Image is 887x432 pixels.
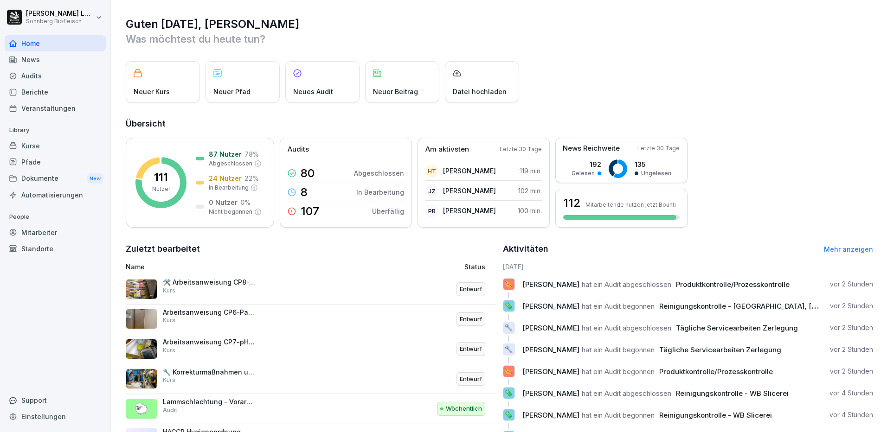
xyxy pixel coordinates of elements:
[572,169,595,178] p: Gelesen
[209,173,242,183] p: 24 Nutzer
[87,173,103,184] div: New
[504,408,513,421] p: 🦠
[522,324,579,332] span: [PERSON_NAME]
[824,245,873,253] a: Mehr anzeigen
[830,323,873,332] p: vor 2 Stunden
[425,184,438,197] div: JZ
[453,87,507,96] p: Datei hochladen
[425,165,438,178] div: HT
[293,87,333,96] p: Neues Audit
[126,305,496,335] a: Arbeitsanweisung CP6-PasteurisierenKursEntwurf
[126,394,496,424] a: 🐑Lammschlachtung - VorarbeitenAuditWöchentlich
[585,201,676,208] p: Mitarbeitende nutzen jetzt Bounti
[5,224,106,241] a: Mitarbeiter
[829,410,873,419] p: vor 4 Stunden
[209,184,249,192] p: In Bearbeitung
[5,241,106,257] a: Standorte
[425,204,438,217] div: PR
[126,32,873,46] p: Was möchtest du heute tun?
[152,185,170,193] p: Nutzer
[504,321,513,334] p: 🔧
[5,408,106,425] a: Einstellungen
[582,280,671,289] span: hat ein Audit abgeschlossen
[5,154,106,170] a: Pfade
[163,406,177,414] p: Audit
[443,166,496,176] p: [PERSON_NAME]
[135,400,148,417] p: 🐑
[356,187,404,197] p: In Bearbeitung
[563,195,581,211] h3: 112
[522,389,579,398] span: [PERSON_NAME]
[126,364,496,394] a: 🔧 Korrekturmaßnahmen und QualitätsmanagementKursEntwurf
[5,100,106,116] a: Veranstaltungen
[464,262,485,272] p: Status
[5,68,106,84] a: Audits
[126,339,157,359] img: skqbanqg1mbrcb78qsyi97oa.png
[522,411,579,419] span: [PERSON_NAME]
[503,242,548,255] h2: Aktivitäten
[301,187,308,198] p: 8
[5,123,106,138] p: Library
[522,345,579,354] span: [PERSON_NAME]
[354,168,404,178] p: Abgeschlossen
[5,138,106,154] a: Kurse
[460,344,482,354] p: Entwurf
[163,286,175,295] p: Kurs
[163,278,256,286] p: 🛠️ Arbeitsanweisung CP8-Vakuumieren
[244,173,259,183] p: 22 %
[443,186,496,196] p: [PERSON_NAME]
[582,345,655,354] span: hat ein Audit begonnen
[126,242,496,255] h2: Zuletzt bearbeitet
[163,316,175,324] p: Kurs
[288,144,309,155] p: Audits
[126,368,157,389] img: d4g3ucugs9wd5ibohranwvgh.png
[582,411,655,419] span: hat ein Audit begonnen
[5,170,106,187] div: Dokumente
[126,334,496,364] a: Arbeitsanweisung CP7-pH-Wert MessungKursEntwurf
[26,10,94,18] p: [PERSON_NAME] Lumetsberger
[163,376,175,384] p: Kurs
[503,262,874,272] h6: [DATE]
[659,345,781,354] span: Tägliche Servicearbeiten Zerlegung
[26,18,94,25] p: Sonnberg Biofleisch
[163,338,256,346] p: Arbeitsanweisung CP7-pH-Wert Messung
[446,404,482,413] p: Wöchentlich
[635,159,671,169] p: 135
[504,365,513,378] p: 🌭
[5,35,106,51] a: Home
[504,278,513,291] p: 🌭
[504,343,513,356] p: 🔧
[5,187,106,203] a: Automatisierungen
[209,208,252,216] p: Nicht begonnen
[5,170,106,187] a: DokumenteNew
[676,280,790,289] span: Produktkontrolle/Prozesskontrolle
[244,149,259,159] p: 78 %
[582,324,671,332] span: hat ein Audit abgeschlossen
[676,324,798,332] span: Tägliche Servicearbeiten Zerlegung
[154,172,168,183] p: 111
[5,84,106,100] div: Berichte
[637,144,680,152] p: Letzte 30 Tage
[582,389,671,398] span: hat ein Audit abgeschlossen
[126,309,157,329] img: tuydfqnfvi624panpa48lrje.png
[522,367,579,376] span: [PERSON_NAME]
[126,17,873,32] h1: Guten [DATE], [PERSON_NAME]
[460,285,482,294] p: Entwurf
[209,149,242,159] p: 87 Nutzer
[460,315,482,324] p: Entwurf
[518,186,542,196] p: 102 min.
[676,389,789,398] span: Reinigungskontrolle - WB Slicerei
[5,392,106,408] div: Support
[301,206,319,217] p: 107
[830,345,873,354] p: vor 2 Stunden
[5,210,106,224] p: People
[582,367,655,376] span: hat ein Audit begonnen
[830,301,873,311] p: vor 2 Stunden
[659,302,880,311] span: Reinigungskontrolle - [GEOGRAPHIC_DATA], [GEOGRAPHIC_DATA]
